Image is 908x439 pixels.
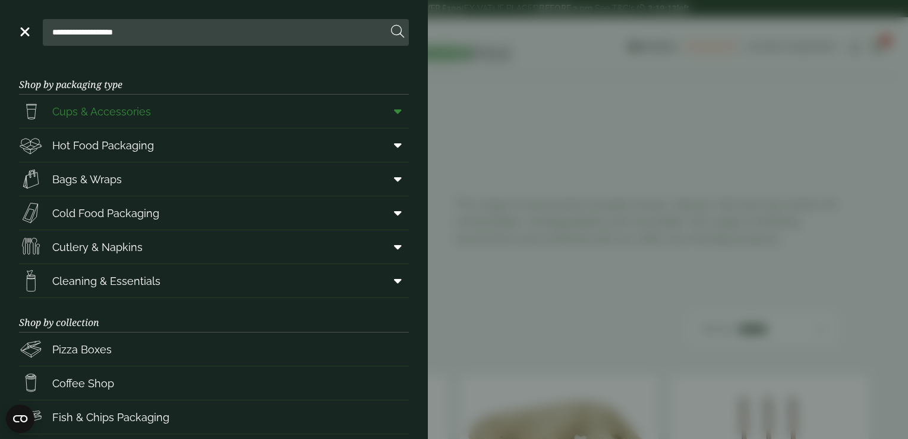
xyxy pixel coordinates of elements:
a: Cleaning & Essentials [19,264,409,297]
a: Cups & Accessories [19,95,409,128]
span: Coffee Shop [52,375,114,391]
img: Deli_box.svg [19,133,43,157]
img: PintNhalf_cup.svg [19,99,43,123]
span: Hot Food Packaging [52,137,154,153]
img: open-wipe.svg [19,269,43,293]
span: Pizza Boxes [52,341,112,358]
span: Cold Food Packaging [52,205,159,221]
h3: Shop by collection [19,298,409,333]
a: Cutlery & Napkins [19,230,409,264]
h3: Shop by packaging type [19,60,409,95]
img: Pizza_boxes.svg [19,337,43,361]
img: Sandwich_box.svg [19,201,43,225]
img: HotDrink_paperCup.svg [19,371,43,395]
a: Fish & Chips Packaging [19,400,409,434]
img: Cutlery.svg [19,235,43,259]
img: Paper_carriers.svg [19,167,43,191]
a: Bags & Wraps [19,162,409,196]
span: Cleaning & Essentials [52,273,160,289]
a: Coffee Shop [19,366,409,400]
a: Hot Food Packaging [19,128,409,162]
span: Cups & Accessories [52,104,151,120]
span: Bags & Wraps [52,171,122,187]
span: Cutlery & Napkins [52,239,143,255]
button: Open CMP widget [6,404,34,433]
a: Cold Food Packaging [19,196,409,230]
a: Pizza Boxes [19,333,409,366]
span: Fish & Chips Packaging [52,409,169,425]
